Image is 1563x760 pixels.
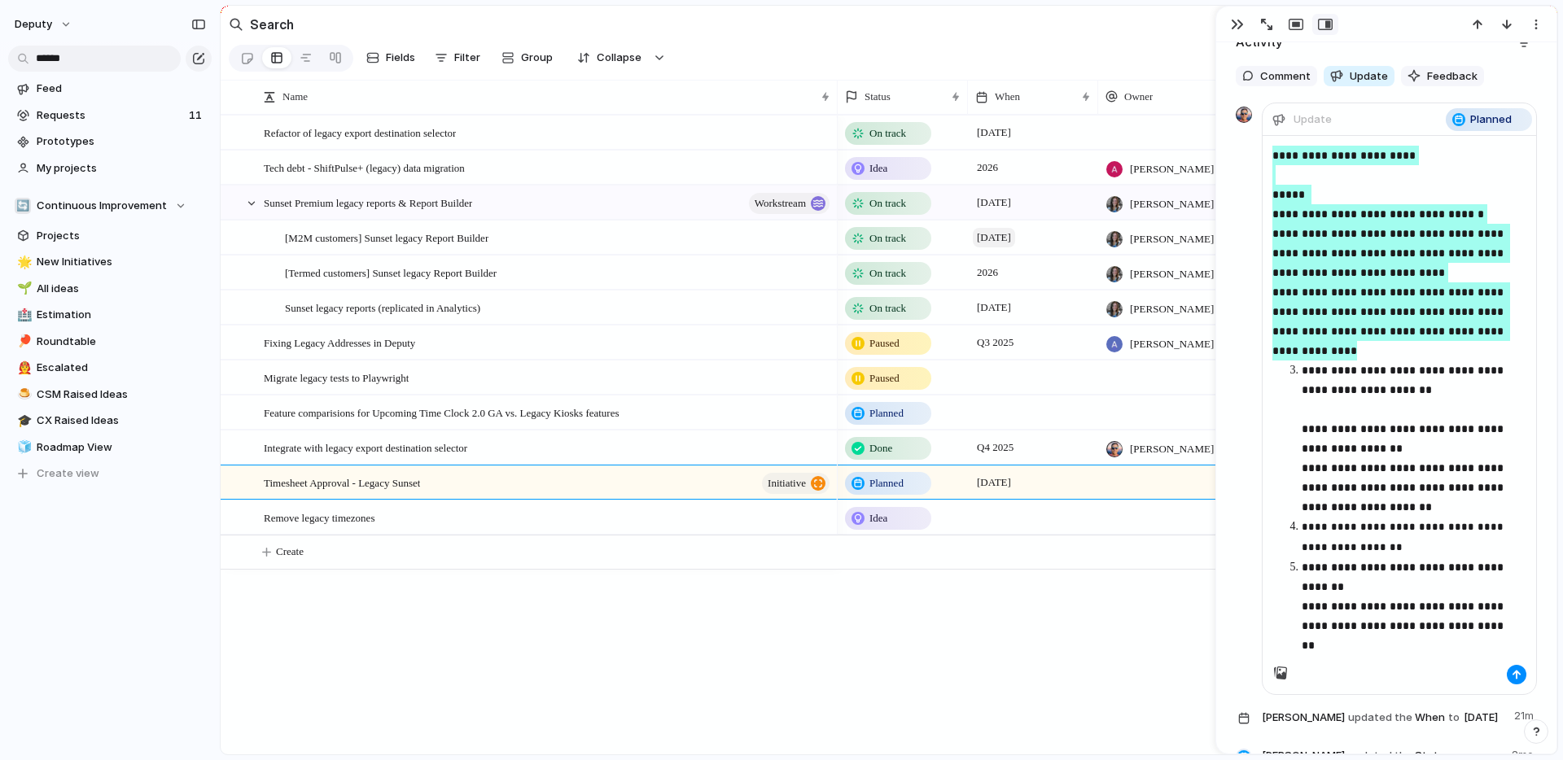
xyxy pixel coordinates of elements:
[37,107,184,124] span: Requests
[17,438,28,456] div: 🧊
[264,403,620,421] span: Feature comparisions for Upcoming Time Clock 2.0 GA vs. Legacy Kiosks features
[869,335,900,352] span: Paused
[1350,68,1388,85] span: Update
[264,158,465,177] span: Tech debt - ShiftPulse+ (legacy) data migration
[264,438,467,456] span: Integrate with legacy export destination selector
[768,472,806,495] span: initiative
[8,103,212,128] a: Requests11
[1324,66,1394,87] button: Update
[8,435,212,460] a: 🧊Roadmap View
[8,382,212,407] a: 🍮CSM Raised Ideas
[282,89,308,105] span: Name
[1470,111,1512,128] span: Planned
[37,360,206,376] span: Escalated
[264,123,456,142] span: Refactor of legacy export destination selector
[1130,336,1214,352] span: [PERSON_NAME]
[1236,33,1283,52] h2: Activity
[264,473,420,491] span: Timesheet Approval - Legacy Sunset
[285,298,480,317] span: Sunset legacy reports (replicated in Analytics)
[869,195,906,212] span: On track
[8,250,212,274] a: 🌟New Initiatives
[869,510,887,526] span: Idea
[8,194,212,218] button: 🔄Continuous Improvement
[1260,68,1311,85] span: Comment
[37,307,206,323] span: Estimation
[1348,710,1412,726] span: updated the
[37,81,206,97] span: Feed
[1262,710,1345,726] span: [PERSON_NAME]
[15,334,31,350] button: 🏓
[995,89,1020,105] span: When
[973,473,1015,492] span: [DATE]
[8,356,212,380] a: 👨‍🚒Escalated
[973,333,1018,352] span: Q3 2025
[1448,710,1460,726] span: to
[428,45,487,71] button: Filter
[8,224,212,248] a: Projects
[15,387,31,403] button: 🍮
[869,370,900,387] span: Paused
[869,475,904,491] span: Planned
[1460,708,1503,727] span: [DATE]
[1130,161,1214,177] span: [PERSON_NAME]
[1444,106,1534,133] button: Planned
[37,198,167,214] span: Continuous Improvement
[869,265,906,282] span: On track
[1124,89,1153,105] span: Owner
[8,129,212,154] a: Prototypes
[1514,705,1537,724] span: 21m
[7,11,81,37] button: deputy
[973,123,1015,142] span: [DATE]
[37,439,206,456] span: Roadmap View
[1401,66,1484,87] button: Feedback
[17,359,28,378] div: 👨‍🚒
[8,76,212,101] a: Feed
[37,281,206,297] span: All ideas
[1130,441,1214,457] span: [PERSON_NAME]
[973,298,1015,317] span: [DATE]
[973,263,1002,282] span: 2026
[37,334,206,350] span: Roundtable
[360,45,422,71] button: Fields
[15,307,31,323] button: 🏥
[15,254,31,270] button: 🌟
[15,16,52,33] span: deputy
[276,544,304,560] span: Create
[1130,196,1214,212] span: [PERSON_NAME]
[37,413,206,429] span: CX Raised Ideas
[1130,301,1214,317] span: [PERSON_NAME]
[15,198,31,214] div: 🔄
[1130,266,1214,282] span: [PERSON_NAME]
[1130,231,1214,247] span: [PERSON_NAME]
[973,438,1018,457] span: Q4 2025
[17,412,28,430] div: 🎓
[17,385,28,404] div: 🍮
[973,158,1002,177] span: 2026
[17,279,28,298] div: 🌱
[521,50,553,66] span: Group
[454,50,480,66] span: Filter
[973,228,1015,247] span: [DATE]
[37,160,206,177] span: My projects
[8,330,212,354] a: 🏓Roundtable
[597,50,641,66] span: Collapse
[755,192,806,215] span: workstream
[869,405,904,421] span: Planned
[493,45,561,71] button: Group
[17,306,28,325] div: 🏥
[1262,705,1504,729] span: When
[567,45,650,71] button: Collapse
[8,303,212,327] a: 🏥Estimation
[869,300,906,317] span: On track
[869,440,892,456] span: Done
[285,228,488,247] span: [M2M customers] Sunset legacy Report Builder
[8,408,212,433] a: 🎓CX Raised Ideas
[15,360,31,376] button: 👨‍🚒
[749,193,830,214] button: workstream
[8,461,212,486] button: Create view
[285,263,497,282] span: [Termed customers] Sunset legacy Report Builder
